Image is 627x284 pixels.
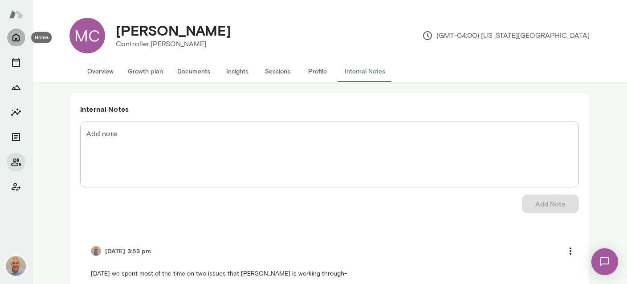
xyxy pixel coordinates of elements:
button: Documents [7,128,25,146]
div: MC [69,18,105,53]
button: more [561,242,580,260]
p: (GMT-04:00) [US_STATE][GEOGRAPHIC_DATA] [422,30,590,41]
button: Internal Notes [338,61,392,82]
img: Marc Friedman [5,256,27,277]
img: Marc Friedman [91,246,102,256]
button: Documents [170,61,217,82]
button: Growth Plan [7,78,25,96]
button: Growth plan [121,61,170,82]
button: Profile [297,61,338,82]
button: Overview [80,61,121,82]
button: Insights [217,61,257,82]
img: Mento [9,6,23,23]
h6: [DATE] 3:53 pm [105,247,151,256]
h4: [PERSON_NAME] [116,22,231,39]
h6: Internal Notes [80,104,579,114]
p: Controller, [PERSON_NAME] [116,39,231,49]
button: Client app [7,178,25,196]
button: Members [7,153,25,171]
button: Insights [7,103,25,121]
div: Home [31,32,52,43]
button: Home [7,28,25,46]
button: Sessions [7,53,25,71]
button: Sessions [257,61,297,82]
